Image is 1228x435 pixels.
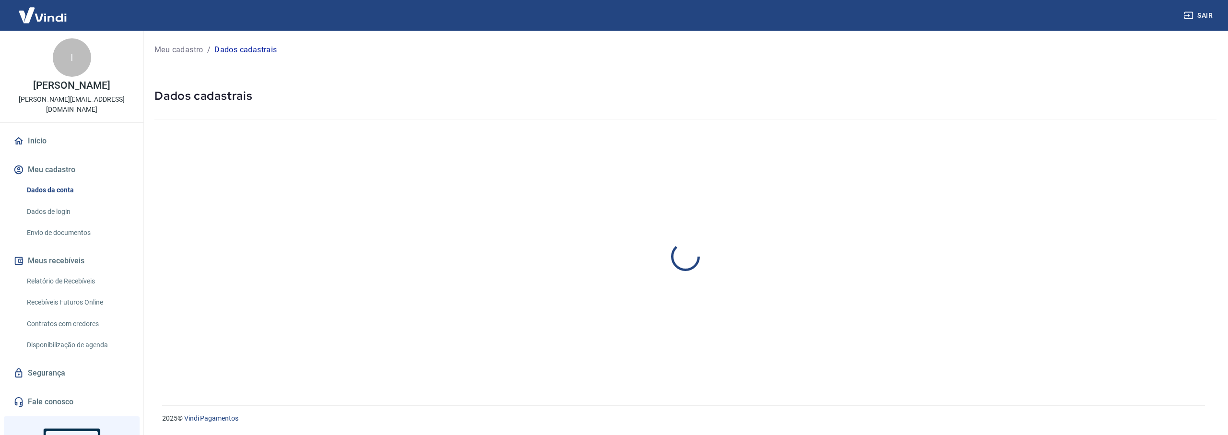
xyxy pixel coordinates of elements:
p: / [207,44,211,56]
button: Meus recebíveis [12,250,132,271]
a: Segurança [12,363,132,384]
p: [PERSON_NAME] [33,81,110,91]
a: Recebíveis Futuros Online [23,293,132,312]
a: Dados de login [23,202,132,222]
button: Sair [1182,7,1216,24]
a: Vindi Pagamentos [184,414,238,422]
a: Dados da conta [23,180,132,200]
a: Disponibilização de agenda [23,335,132,355]
a: Contratos com credores [23,314,132,334]
h5: Dados cadastrais [154,88,1216,104]
button: Meu cadastro [12,159,132,180]
a: Fale conosco [12,391,132,412]
p: 2025 © [162,413,1205,423]
a: Envio de documentos [23,223,132,243]
a: Relatório de Recebíveis [23,271,132,291]
a: Meu cadastro [154,44,203,56]
a: Início [12,130,132,152]
p: [PERSON_NAME][EMAIL_ADDRESS][DOMAIN_NAME] [8,94,136,115]
img: Vindi [12,0,74,30]
div: I [53,38,91,77]
p: Dados cadastrais [214,44,277,56]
